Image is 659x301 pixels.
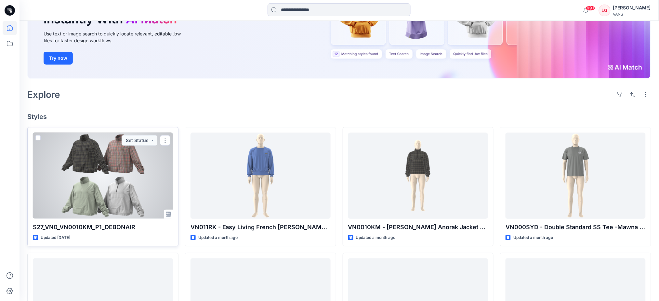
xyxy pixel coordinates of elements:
[191,133,331,219] a: VN011RK - Easy Living French Terry Crew -Mawna Fashions Limited DBL
[348,223,488,232] p: VN0010KM - [PERSON_NAME] Anorak Jacket -Debonair
[599,5,611,16] div: LG
[586,6,595,11] span: 99+
[126,12,177,26] span: AI Match
[33,133,173,219] a: S27_VN0_VN0010KM_P1_DEBONAIR
[41,234,70,241] p: Updated [DATE]
[198,234,238,241] p: Updated a month ago
[348,133,488,219] a: VN0010KM - Duncan Anorak Jacket -Debonair
[506,223,646,232] p: VN000SYD - Double Standard SS Tee -Mawna Fashions Limited DBL
[44,52,73,65] button: Try now
[513,234,553,241] p: Updated a month ago
[27,89,60,100] h2: Explore
[27,113,651,121] h4: Styles
[44,30,190,44] div: Use text or image search to quickly locate relevant, editable .bw files for faster design workflows.
[613,4,651,12] div: [PERSON_NAME]
[33,223,173,232] p: S27_VN0_VN0010KM_P1_DEBONAIR
[191,223,331,232] p: VN011RK - Easy Living French [PERSON_NAME] Crew -Mawna Fashions Limited DBL
[356,234,396,241] p: Updated a month ago
[506,133,646,219] a: VN000SYD - Double Standard SS Tee -Mawna Fashions Limited DBL
[613,12,651,17] div: VANS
